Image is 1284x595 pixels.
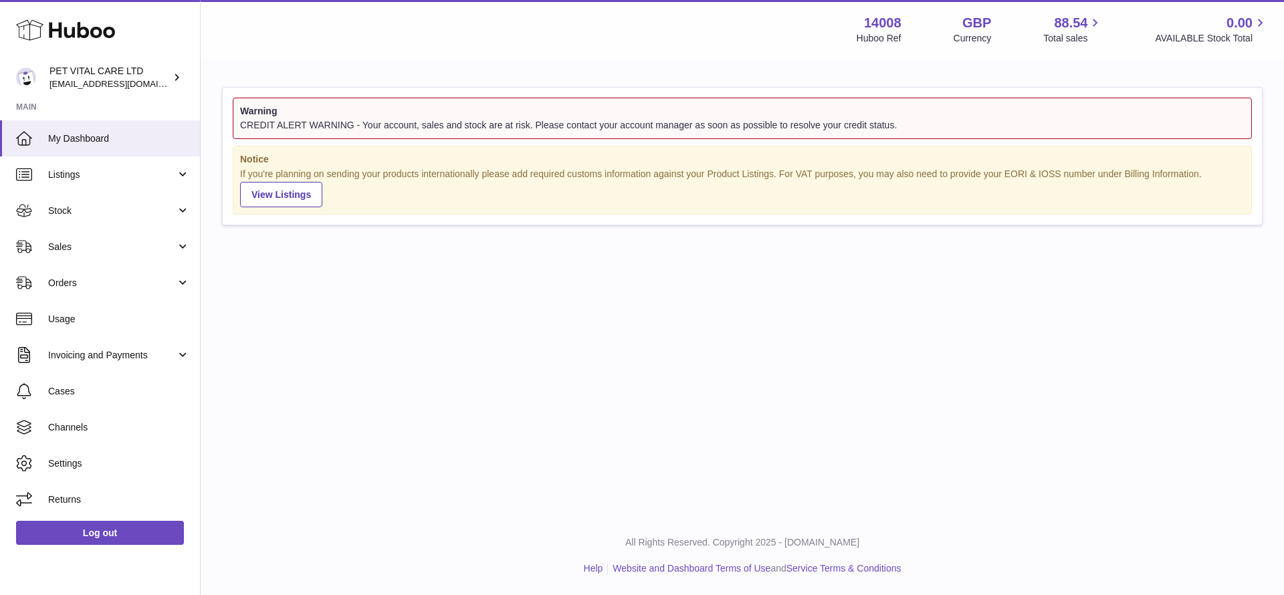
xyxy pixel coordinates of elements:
[1226,14,1253,32] span: 0.00
[608,562,901,575] li: and
[48,277,176,289] span: Orders
[48,168,176,181] span: Listings
[1054,14,1087,32] span: 88.54
[1043,32,1103,45] span: Total sales
[49,65,170,90] div: PET VITAL CARE LTD
[1155,32,1268,45] span: AVAILABLE Stock Total
[240,182,322,207] a: View Listings
[864,14,901,32] strong: 14008
[48,493,190,506] span: Returns
[48,385,190,398] span: Cases
[48,457,190,470] span: Settings
[48,132,190,145] span: My Dashboard
[240,153,1245,166] strong: Notice
[16,68,36,88] img: petvitalcare@gmail.com
[240,105,1245,118] strong: Warning
[1155,14,1268,45] a: 0.00 AVAILABLE Stock Total
[240,168,1245,208] div: If you're planning on sending your products internationally please add required customs informati...
[786,563,901,574] a: Service Terms & Conditions
[49,78,197,89] span: [EMAIL_ADDRESS][DOMAIN_NAME]
[954,32,992,45] div: Currency
[48,205,176,217] span: Stock
[48,421,190,434] span: Channels
[857,32,901,45] div: Huboo Ref
[1043,14,1103,45] a: 88.54 Total sales
[48,241,176,253] span: Sales
[613,563,770,574] a: Website and Dashboard Terms of Use
[48,349,176,362] span: Invoicing and Payments
[211,536,1273,549] p: All Rights Reserved. Copyright 2025 - [DOMAIN_NAME]
[48,313,190,326] span: Usage
[16,521,184,545] a: Log out
[584,563,603,574] a: Help
[240,119,1245,132] div: CREDIT ALERT WARNING - Your account, sales and stock are at risk. Please contact your account man...
[962,14,991,32] strong: GBP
